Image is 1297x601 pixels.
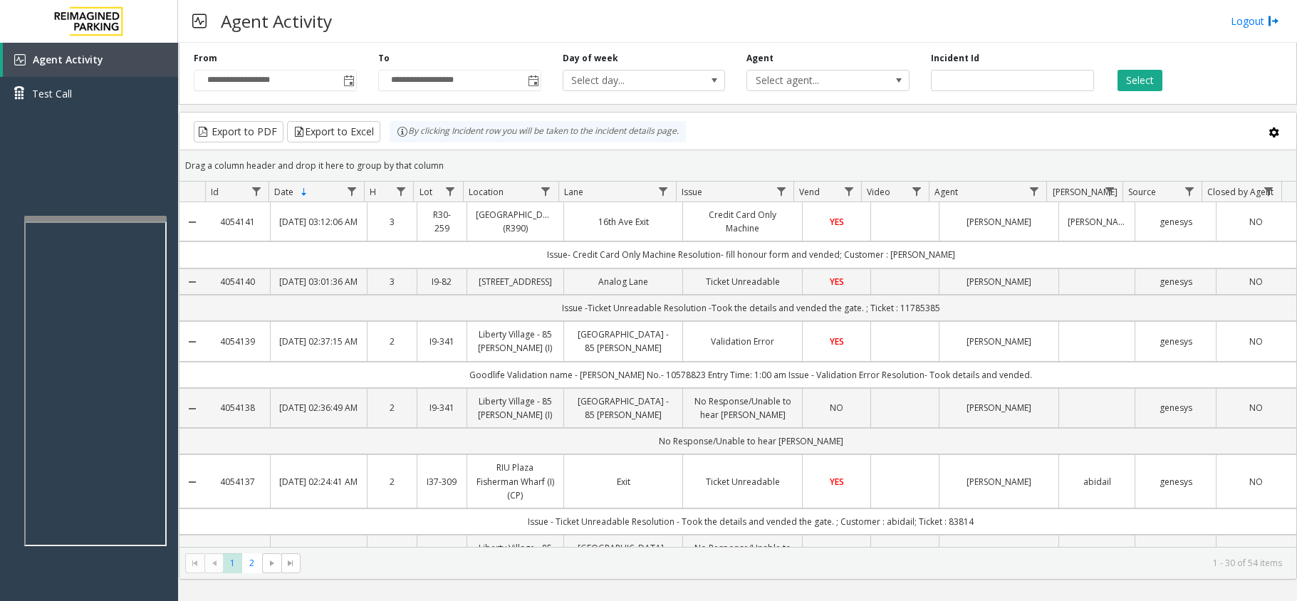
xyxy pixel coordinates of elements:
td: Issue- Credit Card Only Machine Resolution- fill honour form and vended; Customer : [PERSON_NAME] [205,241,1296,268]
a: R30-259 [426,208,458,235]
span: Source [1128,186,1156,198]
a: Ticket Unreadable [692,275,793,288]
span: Page 2 [242,553,261,573]
a: [STREET_ADDRESS] [476,275,555,288]
a: [GEOGRAPHIC_DATA] - 85 [PERSON_NAME] [573,394,674,422]
a: genesys [1144,335,1207,348]
a: Parker Filter Menu [1100,182,1119,201]
a: 3 [376,275,408,288]
a: Liberty Village - 85 [PERSON_NAME] (I) [476,541,555,568]
label: Agent [746,52,773,65]
a: [PERSON_NAME] [948,275,1050,288]
td: Issue - Ticket Unreadable Resolution - Took the details and vended the gate. ; Customer : abidail... [205,508,1296,535]
a: I9-82 [426,275,458,288]
img: 'icon' [14,54,26,66]
span: Date [274,186,293,198]
a: genesys [1144,401,1207,414]
a: NO [1225,275,1288,288]
span: Test Call [32,86,72,101]
span: Issue [682,186,702,198]
a: genesys [1144,215,1207,229]
a: Date Filter Menu [342,182,361,201]
a: Liberty Village - 85 [PERSON_NAME] (I) [476,328,555,355]
a: YES [811,215,862,229]
a: I37-309 [426,475,458,488]
a: YES [811,475,862,488]
span: Go to the last page [285,558,296,569]
span: Location [469,186,504,198]
span: Select day... [563,70,692,90]
a: Credit Card Only Machine [692,208,793,235]
a: I9-341 [426,335,458,348]
label: From [194,52,217,65]
label: To [378,52,390,65]
a: Liberty Village - 85 [PERSON_NAME] (I) [476,394,555,422]
a: Collapse Details [179,476,205,488]
span: Video [867,186,890,198]
span: Lane [564,186,583,198]
a: 4054139 [214,335,261,348]
a: [GEOGRAPHIC_DATA] (R390) [476,208,555,235]
a: 4054141 [214,215,261,229]
a: [DATE] 03:12:06 AM [279,215,358,229]
a: Id Filter Menu [246,182,266,201]
a: Issue Filter Menu [771,182,791,201]
a: Collapse Details [179,336,205,347]
span: YES [830,276,844,288]
a: 3 [376,215,408,229]
div: By clicking Incident row you will be taken to the incident details page. [390,121,686,142]
div: Data table [179,182,1296,547]
a: Analog Lane [573,275,674,288]
a: YES [811,275,862,288]
a: Lot Filter Menu [440,182,459,201]
a: NO [811,401,862,414]
a: Source Filter Menu [1179,182,1199,201]
a: No Response/Unable to hear [PERSON_NAME] [692,394,793,422]
span: NO [1249,402,1263,414]
a: [GEOGRAPHIC_DATA] - 85 [PERSON_NAME] [573,328,674,355]
button: Select [1118,70,1162,91]
a: abidail [1068,475,1127,488]
img: infoIcon.svg [397,126,408,137]
a: 2 [376,335,408,348]
a: 16th Ave Exit [573,215,674,229]
a: I9-341 [426,401,458,414]
span: [PERSON_NAME] [1053,186,1118,198]
span: NO [1249,276,1263,288]
a: [PERSON_NAME] [948,401,1050,414]
td: Issue -Ticket Unreadable Resolution -Took the details and vended the gate. ; Ticket : 11785385 [205,295,1296,321]
a: YES [811,335,862,348]
a: NO [1225,401,1288,414]
span: Agent [934,186,958,198]
a: Collapse Details [179,403,205,414]
a: Exit [573,475,674,488]
a: genesys [1144,275,1207,288]
label: Incident Id [931,52,979,65]
a: 2 [376,401,408,414]
a: Agent Activity [3,43,178,77]
span: NO [1249,335,1263,347]
a: 2 [376,475,408,488]
img: logout [1268,14,1279,28]
a: Ticket Unreadable [692,475,793,488]
a: H Filter Menu [391,182,410,201]
a: RIU Plaza Fisherman Wharf (I) (CP) [476,461,555,502]
a: Validation Error [692,335,793,348]
kendo-pager-info: 1 - 30 of 54 items [309,557,1282,569]
a: Lane Filter Menu [654,182,673,201]
a: Closed by Agent Filter Menu [1259,182,1278,201]
td: No Response/Unable to hear [PERSON_NAME] [205,428,1296,454]
span: NO [1249,216,1263,228]
a: [PERSON_NAME] [948,335,1050,348]
span: Go to the next page [262,553,281,573]
a: Location Filter Menu [536,182,556,201]
span: Go to the last page [281,553,301,573]
a: Collapse Details [179,216,205,228]
span: Sortable [298,187,310,198]
span: Select agent... [747,70,876,90]
a: [PERSON_NAME] [948,215,1050,229]
a: NO [1225,335,1288,348]
span: YES [830,216,844,228]
td: Goodlife Validation name - [PERSON_NAME] No.- 10578823 Entry Time: 1:00 am Issue - Validation Err... [205,362,1296,388]
a: [DATE] 02:37:15 AM [279,335,358,348]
